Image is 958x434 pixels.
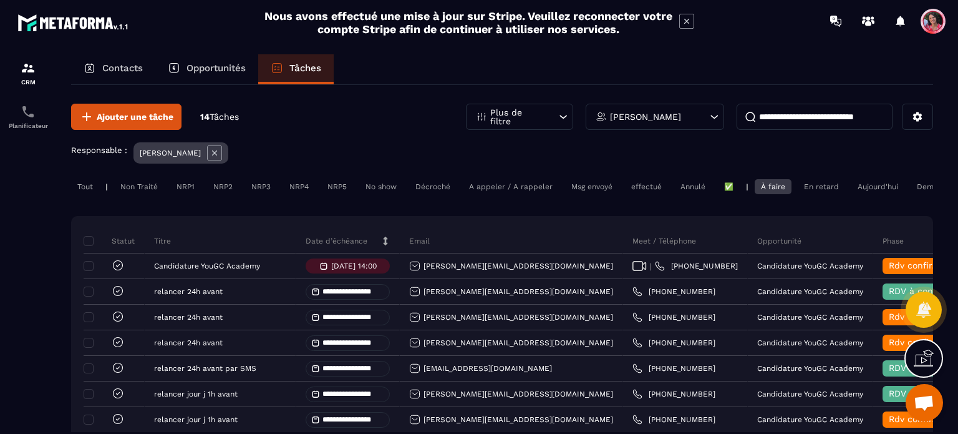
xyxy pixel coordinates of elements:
[21,61,36,76] img: formation
[632,236,696,246] p: Meet / Téléphone
[757,338,863,347] p: Candidature YouGC Academy
[359,179,403,194] div: No show
[632,415,715,425] a: [PHONE_NUMBER]
[757,262,863,270] p: Candidature YouGC Academy
[321,179,353,194] div: NRP5
[625,179,668,194] div: effectué
[170,179,201,194] div: NRP1
[154,262,260,270] p: Candidature YouGC Academy
[210,112,239,122] span: Tâches
[154,236,171,246] p: Titre
[757,415,863,424] p: Candidature YouGC Academy
[718,179,740,194] div: ✅
[114,179,164,194] div: Non Traité
[283,179,315,194] div: NRP4
[650,262,652,271] span: |
[186,62,246,74] p: Opportunités
[154,390,238,398] p: relancer jour j 1h avant
[102,62,143,74] p: Contacts
[97,111,173,123] span: Ajouter une tâche
[632,312,715,322] a: [PHONE_NUMBER]
[851,179,904,194] div: Aujourd'hui
[71,54,155,84] a: Contacts
[264,9,673,36] h2: Nous avons effectué une mise à jour sur Stripe. Veuillez reconnecter votre compte Stripe afin de ...
[757,236,801,246] p: Opportunité
[755,179,791,194] div: À faire
[154,364,256,373] p: relancer 24h avant par SMS
[674,179,712,194] div: Annulé
[21,104,36,119] img: scheduler
[155,54,258,84] a: Opportunités
[154,313,223,322] p: relancer 24h avant
[245,179,277,194] div: NRP3
[610,112,681,121] p: [PERSON_NAME]
[757,313,863,322] p: Candidature YouGC Academy
[3,122,53,129] p: Planificateur
[911,179,951,194] div: Demain
[17,11,130,34] img: logo
[746,182,748,191] p: |
[71,104,181,130] button: Ajouter une tâche
[3,51,53,95] a: formationformationCRM
[757,390,863,398] p: Candidature YouGC Academy
[154,415,238,424] p: relancer jour j 1h avant
[409,236,430,246] p: Email
[105,182,108,191] p: |
[87,236,135,246] p: Statut
[565,179,619,194] div: Msg envoyé
[71,145,127,155] p: Responsable :
[306,236,367,246] p: Date d’échéance
[798,179,845,194] div: En retard
[289,62,321,74] p: Tâches
[3,95,53,139] a: schedulerschedulerPlanificateur
[331,262,377,270] p: [DATE] 14:00
[632,363,715,373] a: [PHONE_NUMBER]
[154,287,223,296] p: relancer 24h avant
[154,338,223,347] p: relancer 24h avant
[463,179,559,194] div: A appeler / A rappeler
[140,149,201,157] p: [PERSON_NAME]
[632,287,715,297] a: [PHONE_NUMBER]
[632,338,715,348] a: [PHONE_NUMBER]
[409,179,457,194] div: Décroché
[3,79,53,86] p: CRM
[757,287,863,296] p: Candidature YouGC Academy
[258,54,334,84] a: Tâches
[757,364,863,373] p: Candidature YouGC Academy
[655,261,738,271] a: [PHONE_NUMBER]
[906,384,943,422] a: Ouvrir le chat
[71,179,99,194] div: Tout
[207,179,239,194] div: NRP2
[490,108,545,126] p: Plus de filtre
[883,236,904,246] p: Phase
[632,389,715,399] a: [PHONE_NUMBER]
[200,111,239,123] p: 14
